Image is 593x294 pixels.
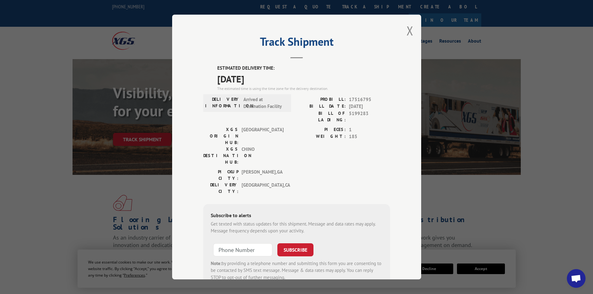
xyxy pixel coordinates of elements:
[203,146,238,166] label: XGS DESTINATION HUB:
[203,126,238,146] label: XGS ORIGIN HUB:
[242,146,284,166] span: CHINO
[407,22,413,39] button: Close modal
[297,133,346,140] label: WEIGHT:
[211,212,383,221] div: Subscribe to alerts
[349,126,390,133] span: 1
[205,96,240,110] label: DELIVERY INFORMATION:
[242,126,284,146] span: [GEOGRAPHIC_DATA]
[203,169,238,182] label: PICKUP CITY:
[203,182,238,195] label: DELIVERY CITY:
[211,221,383,235] div: Get texted with status updates for this shipment. Message and data rates may apply. Message frequ...
[297,96,346,103] label: PROBILL:
[211,260,383,281] div: by providing a telephone number and submitting this form you are consenting to be contacted by SM...
[213,243,272,256] input: Phone Number
[242,182,284,195] span: [GEOGRAPHIC_DATA] , CA
[349,103,390,110] span: [DATE]
[297,126,346,133] label: PIECES:
[243,96,285,110] span: Arrived at Destination Facility
[217,72,390,86] span: [DATE]
[349,133,390,140] span: 185
[349,96,390,103] span: 17516795
[277,243,313,256] button: SUBSCRIBE
[567,269,586,288] div: Open chat
[242,169,284,182] span: [PERSON_NAME] , GA
[217,86,390,91] div: The estimated time is using the time zone for the delivery destination.
[203,37,390,49] h2: Track Shipment
[211,260,222,266] strong: Note:
[297,110,346,123] label: BILL OF LADING:
[297,103,346,110] label: BILL DATE:
[217,65,390,72] label: ESTIMATED DELIVERY TIME:
[349,110,390,123] span: 5199283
